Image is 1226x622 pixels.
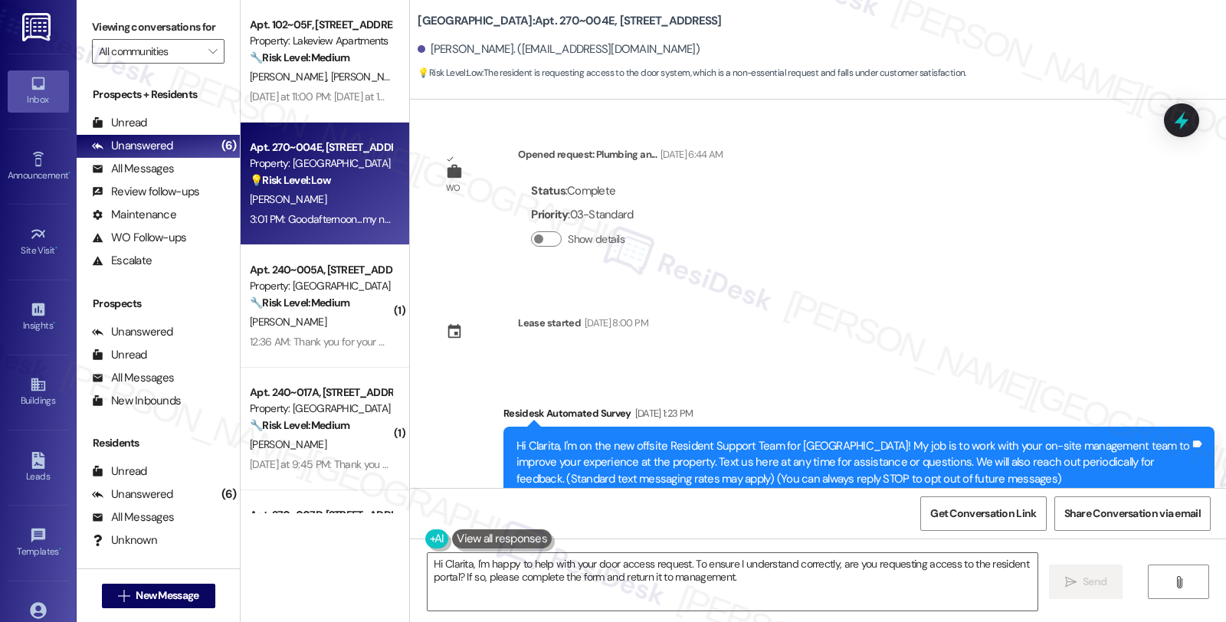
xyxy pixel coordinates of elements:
[92,207,176,223] div: Maintenance
[92,230,186,246] div: WO Follow-ups
[250,51,349,64] strong: 🔧 Risk Level: Medium
[92,347,147,363] div: Unread
[250,401,392,417] div: Property: [GEOGRAPHIC_DATA]
[1064,506,1201,522] span: Share Conversation via email
[531,203,633,227] div: : 03-Standard
[418,67,482,79] strong: 💡 Risk Level: Low
[250,33,392,49] div: Property: Lakeview Apartments
[446,180,461,196] div: WO
[92,324,173,340] div: Unanswered
[218,483,241,506] div: (6)
[77,296,240,312] div: Prospects
[518,315,581,331] div: Lease started
[92,15,225,39] label: Viewing conversations for
[250,90,538,103] div: [DATE] at 11:00 PM: [DATE] at 10:00 we have to go fill out the lease
[102,584,215,608] button: New Message
[92,184,199,200] div: Review follow-ups
[428,553,1038,611] textarea: Hi Clarita, I'm happy to help with your door access request. To ensure I understand correctly, ar...
[92,161,174,177] div: All Messages
[1173,576,1185,588] i: 
[418,41,700,57] div: [PERSON_NAME]. ([EMAIL_ADDRESS][DOMAIN_NAME])
[250,173,331,187] strong: 💡 Risk Level: Low
[8,70,69,112] a: Inbox
[55,243,57,254] span: •
[208,45,217,57] i: 
[118,590,129,602] i: 
[92,253,152,269] div: Escalate
[68,168,70,178] span: •
[218,134,241,158] div: (6)
[531,183,565,198] b: Status
[1065,576,1077,588] i: 
[8,372,69,413] a: Buildings
[92,509,174,525] div: All Messages
[516,438,1190,487] div: Hi Clarita, I'm on the new offsite Resident Support Team for [GEOGRAPHIC_DATA]! My job is to work...
[250,335,1151,349] div: 12:36 AM: Thank you for your message. Our offices are currently closed, but we will contact you w...
[92,138,173,154] div: Unanswered
[250,507,392,523] div: Apt. 270~007D, [STREET_ADDRESS]
[250,437,326,451] span: [PERSON_NAME]
[518,146,723,168] div: Opened request: Plumbing an...
[920,496,1046,531] button: Get Conversation Link
[8,447,69,489] a: Leads
[418,13,721,29] b: [GEOGRAPHIC_DATA]: Apt. 270~004E, [STREET_ADDRESS]
[657,146,723,162] div: [DATE] 6:44 AM
[250,315,326,329] span: [PERSON_NAME]
[250,192,326,206] span: [PERSON_NAME]
[250,385,392,401] div: Apt. 240~017A, [STREET_ADDRESS]
[77,87,240,103] div: Prospects + Residents
[250,296,349,309] strong: 🔧 Risk Level: Medium
[418,65,965,81] span: : The resident is requesting access to the door system, which is a non-essential request and fall...
[250,155,392,172] div: Property: [GEOGRAPHIC_DATA]
[531,207,568,222] b: Priority
[250,70,331,83] span: [PERSON_NAME]
[8,296,69,338] a: Insights •
[250,278,392,294] div: Property: [GEOGRAPHIC_DATA]
[250,418,349,432] strong: 🔧 Risk Level: Medium
[92,532,157,548] div: Unknown
[8,221,69,263] a: Site Visit •
[531,179,633,203] div: : Complete
[250,212,1197,226] div: 3:01 PM: Goodafternoon...my name is [PERSON_NAME] lives at 730 bldg...apt 4e...I would request to...
[22,13,54,41] img: ResiDesk Logo
[331,70,408,83] span: [PERSON_NAME]
[250,457,1191,471] div: [DATE] at 9:45 PM: Thank you for your message. Our offices are currently closed, but we will cont...
[77,435,240,451] div: Residents
[568,231,624,247] label: Show details
[631,405,693,421] div: [DATE] 1:23 PM
[250,139,392,155] div: Apt. 270~004E, [STREET_ADDRESS]
[1083,574,1106,590] span: Send
[1054,496,1211,531] button: Share Conversation via email
[503,405,1215,427] div: Residesk Automated Survey
[92,486,173,503] div: Unanswered
[92,393,181,409] div: New Inbounds
[581,315,648,331] div: [DATE] 8:00 PM
[8,522,69,564] a: Templates •
[92,463,147,480] div: Unread
[250,17,392,33] div: Apt. 102~05F, [STREET_ADDRESS]
[92,115,147,131] div: Unread
[930,506,1036,522] span: Get Conversation Link
[136,588,198,604] span: New Message
[53,318,55,329] span: •
[99,39,200,64] input: All communities
[59,544,61,555] span: •
[92,370,174,386] div: All Messages
[250,262,392,278] div: Apt. 240~005A, [STREET_ADDRESS]
[1049,565,1123,599] button: Send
